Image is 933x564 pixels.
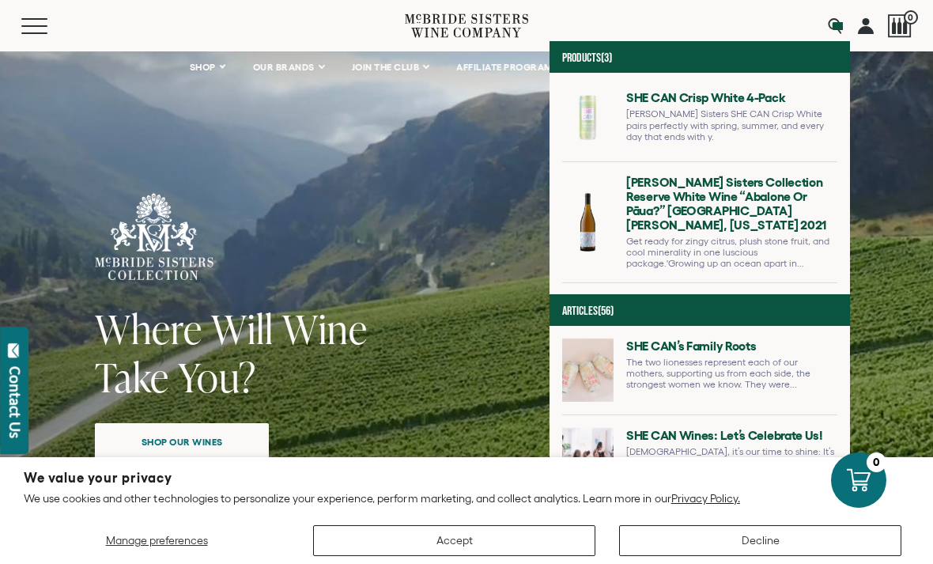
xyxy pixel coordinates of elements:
[562,85,837,161] a: Go to SHE CAN Crisp White 4-pack page
[671,492,740,505] a: Privacy Policy.
[95,350,169,404] span: Take
[178,350,256,404] span: You?
[106,534,208,547] span: Manage preferences
[95,423,269,461] a: Shop our wines
[456,62,553,73] span: AFFILIATE PROGRAM
[190,62,217,73] span: SHOP
[562,304,837,320] h4: Articles
[562,175,837,282] a: Go to McBride Sisters Collection Reserve White Wine “Abalone or Pāua?” Paso Robles, California 20...
[243,51,334,83] a: OUR BRANDS
[352,62,420,73] span: JOIN THE CLUB
[562,339,837,414] a: Go to SHE CAN’s Family Roots page
[95,301,202,356] span: Where
[446,51,563,83] a: AFFILIATE PROGRAM
[562,428,837,504] a: Go to SHE CAN Wines: Let’s Celebrate Us! page
[24,471,909,485] h2: We value your privacy
[601,51,612,66] span: (3)
[562,51,837,66] h4: Products
[21,18,78,34] button: Mobile Menu Trigger
[342,51,439,83] a: JOIN THE CLUB
[598,304,614,319] span: (56)
[282,301,368,356] span: Wine
[904,10,918,25] span: 0
[211,301,274,356] span: Will
[24,525,289,556] button: Manage preferences
[619,525,901,556] button: Decline
[867,452,886,472] div: 0
[7,366,23,438] div: Contact Us
[114,426,251,457] span: Shop our wines
[313,525,595,556] button: Accept
[179,51,235,83] a: SHOP
[24,491,909,505] p: We use cookies and other technologies to personalize your experience, perform marketing, and coll...
[253,62,315,73] span: OUR BRANDS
